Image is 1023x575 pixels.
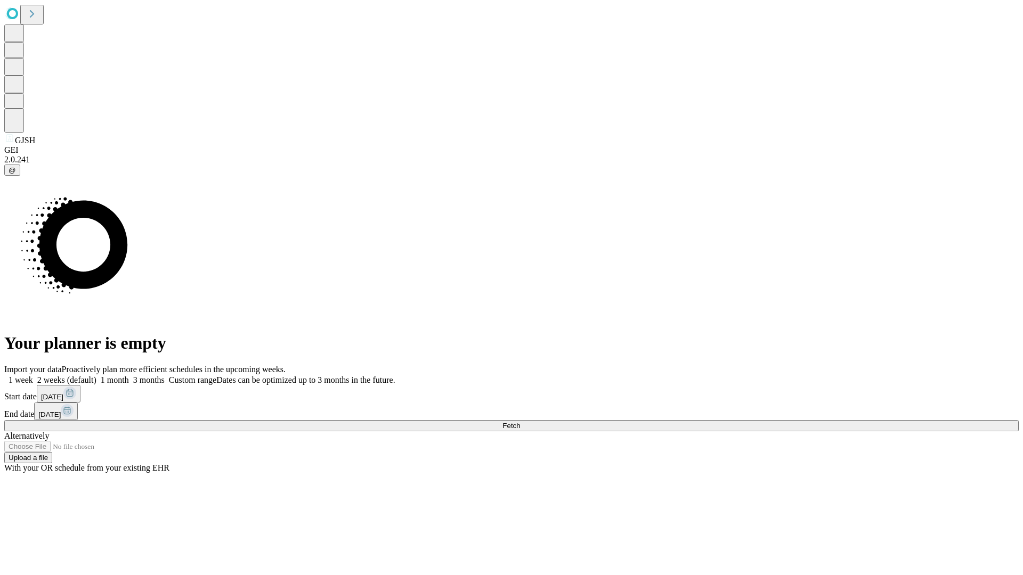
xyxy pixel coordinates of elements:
button: Fetch [4,420,1019,431]
span: 2 weeks (default) [37,375,96,384]
span: GJSH [15,136,35,145]
span: With your OR schedule from your existing EHR [4,463,169,472]
span: [DATE] [41,393,63,401]
span: Import your data [4,365,62,374]
div: GEI [4,145,1019,155]
button: @ [4,165,20,176]
span: [DATE] [38,410,61,418]
button: [DATE] [34,402,78,420]
span: Dates can be optimized up to 3 months in the future. [216,375,395,384]
span: Proactively plan more efficient schedules in the upcoming weeks. [62,365,286,374]
span: @ [9,166,16,174]
h1: Your planner is empty [4,333,1019,353]
span: 1 month [101,375,129,384]
span: 3 months [133,375,165,384]
span: Custom range [169,375,216,384]
button: [DATE] [37,385,80,402]
span: Fetch [502,422,520,430]
div: End date [4,402,1019,420]
span: Alternatively [4,431,49,440]
button: Upload a file [4,452,52,463]
span: 1 week [9,375,33,384]
div: Start date [4,385,1019,402]
div: 2.0.241 [4,155,1019,165]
